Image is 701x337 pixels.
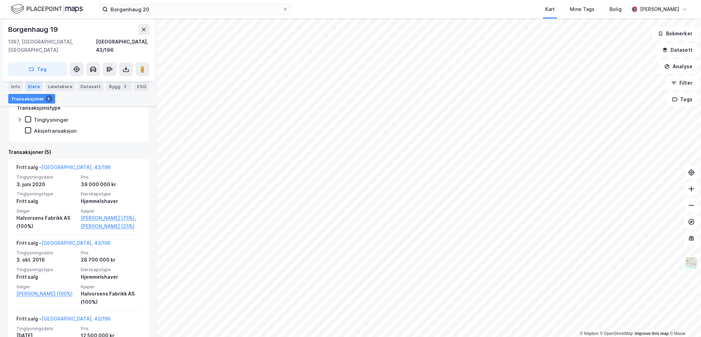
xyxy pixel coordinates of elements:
[81,290,141,306] div: Halvorsens Fabrikk AS (100%)
[16,163,111,174] div: Fritt salg -
[8,62,67,76] button: Tag
[81,197,141,205] div: Hjemmelshaver
[16,239,111,250] div: Fritt salg -
[16,256,77,264] div: 3. okt. 2016
[570,5,594,13] div: Mine Tags
[685,256,698,269] img: Z
[81,191,141,197] span: Eierskapstype
[8,24,59,35] div: Borgenhaug 19
[640,5,679,13] div: [PERSON_NAME]
[16,290,77,298] a: [PERSON_NAME] (100%)
[81,273,141,281] div: Hjemmelshaver
[81,222,141,230] a: [PERSON_NAME] (25%)
[652,27,698,40] button: Bokmerker
[16,197,77,205] div: Fritt salg
[96,38,149,54] div: [GEOGRAPHIC_DATA], 43/196
[16,315,111,326] div: Fritt salg -
[34,128,77,134] div: Aksjetransaksjon
[81,250,141,256] span: Pris
[16,174,77,180] span: Tinglysningsdato
[16,284,77,290] span: Selger
[16,267,77,273] span: Tinglysningstype
[665,76,698,90] button: Filter
[122,83,129,90] div: 3
[8,148,149,156] div: Transaksjoner (5)
[81,256,141,264] div: 28 700 000 kr
[580,331,599,336] a: Mapbox
[81,208,141,214] span: Kjøper
[16,214,77,230] div: Halvorsens Fabrikk AS (100%)
[34,117,68,123] div: Tinglysninger
[667,304,701,337] div: Kontrollprogram for chat
[545,5,555,13] div: Kart
[600,331,633,336] a: OpenStreetMap
[659,60,698,73] button: Analyse
[16,326,77,332] span: Tinglysningsdato
[106,82,132,91] div: Bygg
[78,82,103,91] div: Datasett
[81,180,141,189] div: 39 000 000 kr
[667,304,701,337] iframe: Chat Widget
[17,104,61,112] div: Transaksjonstype
[108,4,283,14] input: Søk på adresse, matrikkel, gårdeiere, leietakere eller personer
[25,82,42,91] div: Eiere
[16,250,77,256] span: Tinglysningsdato
[46,95,52,102] div: 5
[16,191,77,197] span: Tinglysningstype
[81,174,141,180] span: Pris
[41,316,111,322] a: [GEOGRAPHIC_DATA], 43/196
[41,240,111,246] a: [GEOGRAPHIC_DATA], 43/196
[610,5,622,13] div: Bolig
[656,43,698,57] button: Datasett
[81,326,141,332] span: Pris
[8,38,96,54] div: 1367, [GEOGRAPHIC_DATA], [GEOGRAPHIC_DATA]
[45,82,75,91] div: Leietakere
[666,93,698,106] button: Tags
[16,273,77,281] div: Fritt salg
[41,164,111,170] a: [GEOGRAPHIC_DATA], 43/196
[16,180,77,189] div: 3. juni 2020
[8,94,55,104] div: Transaksjoner
[81,267,141,273] span: Eierskapstype
[134,82,149,91] div: ESG
[16,208,77,214] span: Selger
[635,331,669,336] a: Improve this map
[8,82,23,91] div: Info
[81,284,141,290] span: Kjøper
[81,214,141,222] a: [PERSON_NAME] (75%),
[11,3,83,15] img: logo.f888ab2527a4732fd821a326f86c7f29.svg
